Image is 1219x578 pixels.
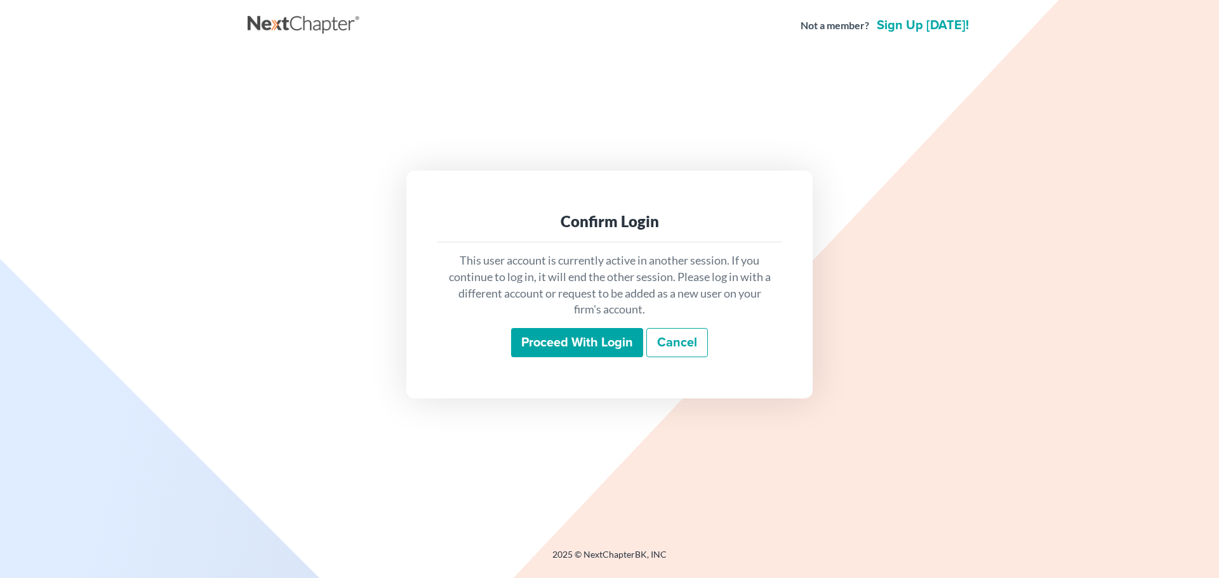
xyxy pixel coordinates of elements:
[801,18,869,33] strong: Not a member?
[646,328,708,357] a: Cancel
[874,19,971,32] a: Sign up [DATE]!
[447,253,772,318] p: This user account is currently active in another session. If you continue to log in, it will end ...
[511,328,643,357] input: Proceed with login
[447,211,772,232] div: Confirm Login
[248,548,971,571] div: 2025 © NextChapterBK, INC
